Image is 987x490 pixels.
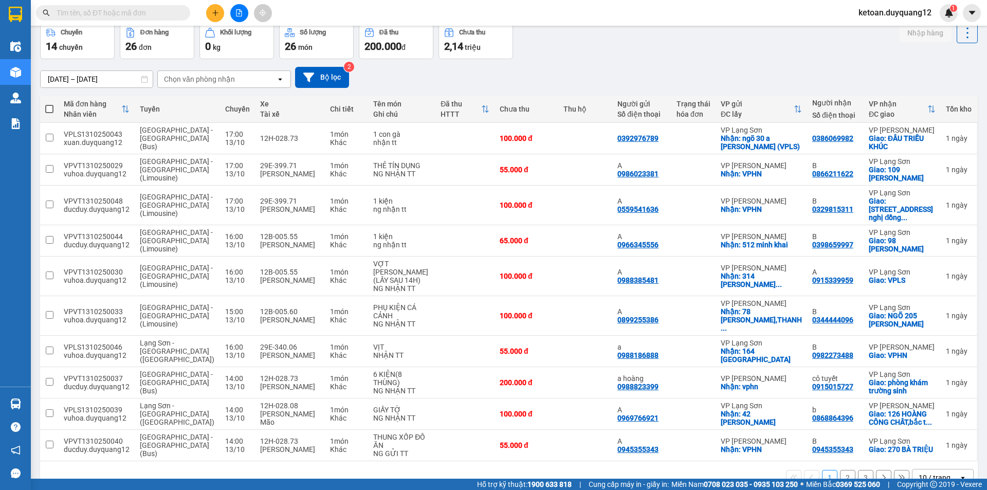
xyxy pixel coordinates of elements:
[279,22,354,59] button: Số lượng26món
[812,307,858,316] div: B
[330,316,363,324] div: Khác
[617,268,666,276] div: A
[359,22,433,59] button: Đã thu200.000đ
[64,437,130,445] div: VPVT1310250040
[946,312,972,320] div: 1
[721,232,802,241] div: VP [PERSON_NAME]
[438,22,513,59] button: Chưa thu2,14 triệu
[260,134,320,142] div: 12H-028.73
[373,241,430,249] div: ng nhận tt
[617,374,666,383] div: a hoàng
[444,40,463,52] span: 2,14
[225,343,250,351] div: 16:00
[41,71,153,87] input: Select a date range.
[330,276,363,284] div: Khác
[125,40,137,52] span: 26
[59,43,83,51] span: chuyến
[373,110,430,118] div: Ghi chú
[465,43,481,51] span: triệu
[812,383,853,391] div: 0915015727
[260,383,320,391] div: [PERSON_NAME]
[373,320,430,328] div: NG NHẬN TT
[500,378,553,387] div: 200.000 đ
[500,272,553,280] div: 100.000 đ
[952,410,967,418] span: ngày
[260,276,320,284] div: [PERSON_NAME]
[61,29,82,36] div: Chuyến
[330,414,363,422] div: Khác
[276,75,284,83] svg: open
[721,100,794,108] div: VP gửi
[330,437,363,445] div: 1 món
[344,62,354,72] sup: 2
[225,138,250,147] div: 13/10
[617,343,666,351] div: a
[401,43,406,51] span: đ
[617,406,666,414] div: A
[373,433,430,449] div: THUNG XỐP ĐỒ ĂN
[812,205,853,213] div: 0329815311
[869,100,927,108] div: VP nhận
[721,347,802,364] div: Nhận: 164 BẮC SƠN
[812,170,853,178] div: 0866211622
[500,410,553,418] div: 100.000 đ
[500,237,553,245] div: 65.000 đ
[260,268,320,276] div: 12B-005.55
[617,100,666,108] div: Người gửi
[812,316,853,324] div: 0344444096
[617,276,659,284] div: 0988385481
[230,4,248,22] button: file-add
[225,241,250,249] div: 13/10
[869,378,936,395] div: Giao: phòng khám trường sinh
[812,276,853,284] div: 0915339959
[617,383,659,391] div: 0988823399
[812,343,858,351] div: B
[373,284,430,293] div: NG NHẬN TT
[225,383,250,391] div: 13/10
[140,433,213,458] span: [GEOGRAPHIC_DATA] - [GEOGRAPHIC_DATA] (Bus)
[330,232,363,241] div: 1 món
[225,170,250,178] div: 13/10
[926,418,932,426] span: ...
[850,6,940,19] span: ketoan.duyquang12
[617,414,659,422] div: 0969766921
[64,232,130,241] div: VPVT1310250044
[64,406,130,414] div: VPLS1310250039
[721,324,727,332] span: ...
[260,197,320,205] div: 29E-399.71
[952,441,967,449] span: ngày
[225,307,250,316] div: 15:00
[721,402,802,410] div: VP Lạng Sơn
[140,264,213,288] span: [GEOGRAPHIC_DATA] - [GEOGRAPHIC_DATA] (Limousine)
[617,307,666,316] div: A
[721,197,802,205] div: VP [PERSON_NAME]
[225,437,250,445] div: 14:00
[500,312,553,320] div: 100.000 đ
[64,351,130,359] div: vuhoa.duyquang12
[952,378,967,387] span: ngày
[812,232,858,241] div: B
[812,111,858,119] div: Số điện thoại
[952,347,967,355] span: ngày
[225,445,250,453] div: 13/10
[225,414,250,422] div: 13/10
[946,201,972,209] div: 1
[812,161,858,170] div: B
[300,29,326,36] div: Số lượng
[721,110,794,118] div: ĐC lấy
[869,343,936,351] div: VP [PERSON_NAME]
[677,110,710,118] div: hóa đơn
[140,126,213,151] span: [GEOGRAPHIC_DATA] - [GEOGRAPHIC_DATA] (Bus)
[64,307,130,316] div: VPVT1310250033
[373,170,430,178] div: NG NHẬN TT
[946,272,972,280] div: 1
[64,130,130,138] div: VPLS1310250043
[330,205,363,213] div: Khác
[869,276,936,284] div: Giao: VPLS
[812,414,853,422] div: 0868864396
[617,351,659,359] div: 0988186888
[260,351,320,359] div: [PERSON_NAME]
[10,41,21,52] img: warehouse-icon
[373,130,430,138] div: 1 con gà
[225,205,250,213] div: 13/10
